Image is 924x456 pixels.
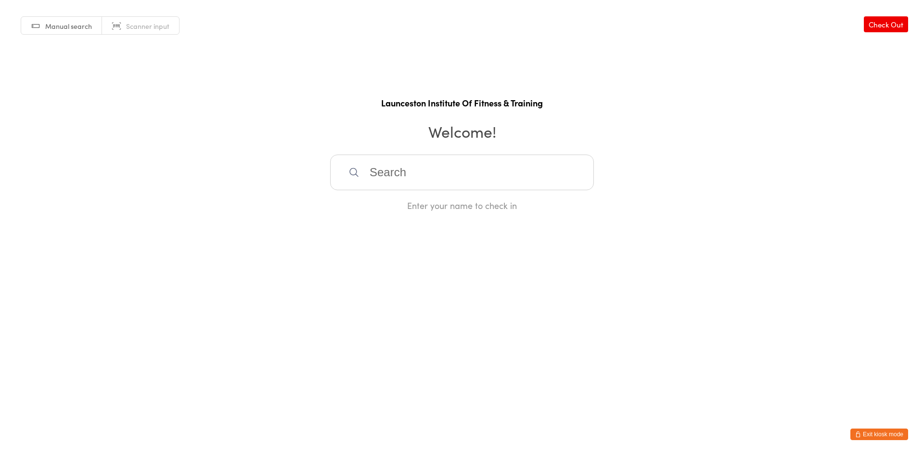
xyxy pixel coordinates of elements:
span: Scanner input [126,21,169,31]
h2: Welcome! [10,120,914,142]
a: Check Out [864,16,908,32]
button: Exit kiosk mode [850,429,908,440]
h1: Launceston Institute Of Fitness & Training [10,97,914,109]
div: Enter your name to check in [330,199,594,211]
span: Manual search [45,21,92,31]
input: Search [330,155,594,190]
